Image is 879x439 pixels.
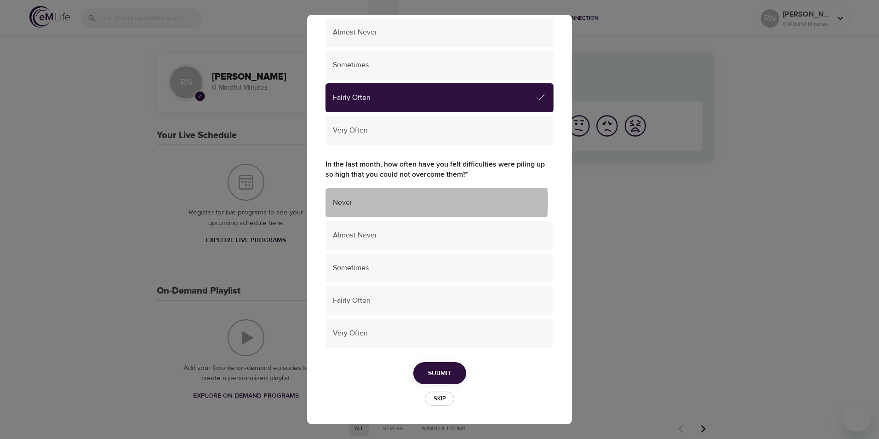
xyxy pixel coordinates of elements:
[333,197,546,208] span: Never
[333,125,546,136] span: Very Often
[429,393,450,404] span: Skip
[333,27,546,38] span: Almost Never
[425,392,454,406] button: Skip
[413,362,466,385] button: Submit
[333,60,546,70] span: Sometimes
[428,368,451,379] span: Submit
[333,92,535,103] span: Fairly Often
[333,263,546,273] span: Sometimes
[333,295,546,306] span: Fairly Often
[325,159,554,180] label: In the last month, how often have you felt difficulties were piling up so high that you could not...
[333,230,546,241] span: Almost Never
[333,328,546,339] span: Very Often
